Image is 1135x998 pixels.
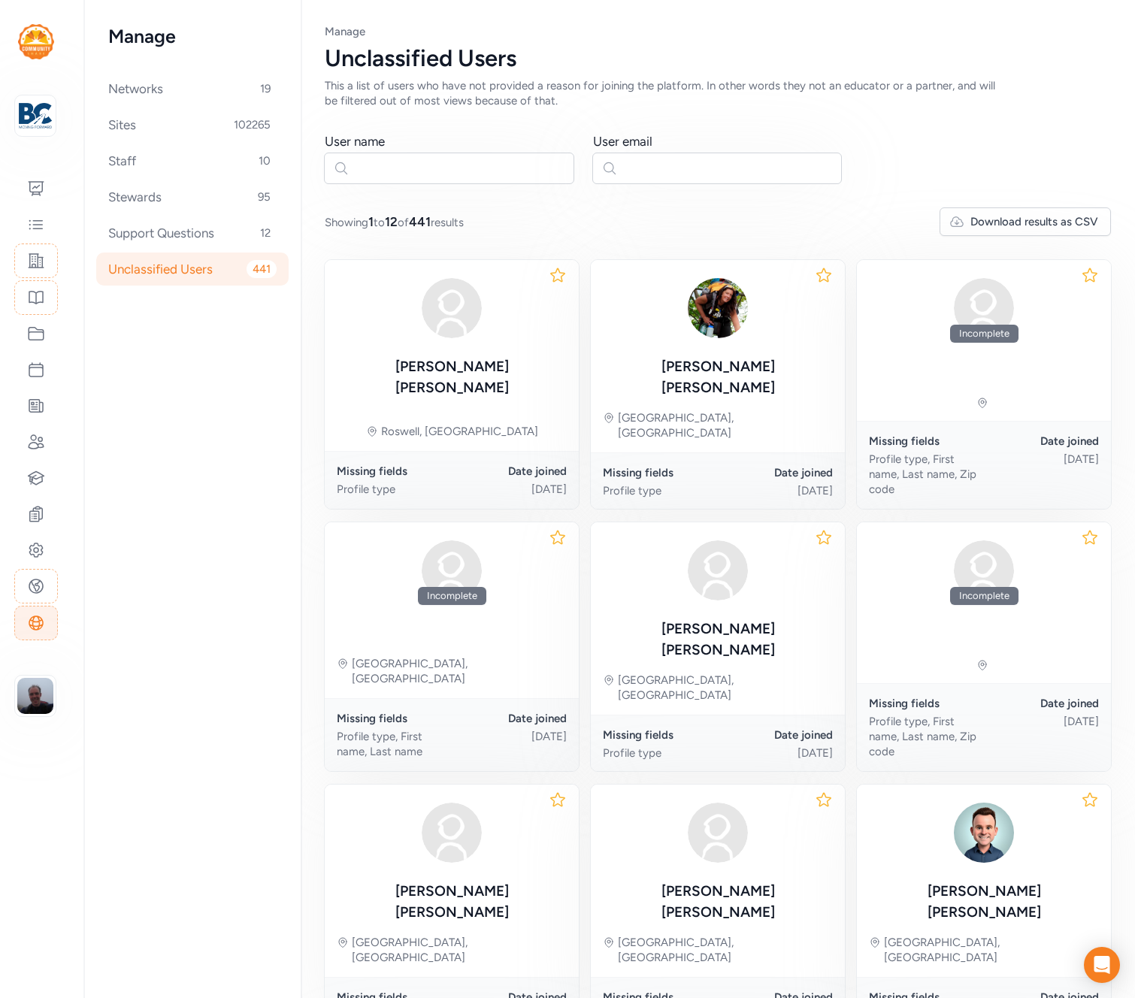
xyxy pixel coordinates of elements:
img: logo [18,24,54,59]
div: [PERSON_NAME] [PERSON_NAME] [603,881,833,923]
img: avatar38fbb18c.svg [948,534,1020,606]
div: Date joined [452,464,567,479]
span: Showing to of results [325,213,464,231]
div: Date joined [718,465,833,480]
div: [PERSON_NAME] [PERSON_NAME] [603,356,833,398]
div: Missing fields [603,465,718,480]
span: 12 [385,214,398,229]
div: [PERSON_NAME] [PERSON_NAME] [603,618,833,661]
span: 441 [409,214,431,229]
div: [PERSON_NAME] [PERSON_NAME] [337,356,567,398]
span: Download results as CSV [970,214,1098,229]
div: Stewards [96,180,289,213]
div: Incomplete [418,587,486,605]
span: This a list of users who have not provided a reason for joining the platform. In other words they... [325,79,995,107]
div: [DATE] [718,745,833,761]
a: Manage [325,25,365,38]
span: 95 [252,188,277,206]
div: Date joined [718,727,833,742]
div: Staff [96,144,289,177]
div: Profile type [603,483,718,498]
div: Unclassified Users [325,45,1111,72]
div: Networks [96,72,289,105]
div: Profile type, First name, Last name, Zip code [869,714,984,759]
div: [GEOGRAPHIC_DATA], [GEOGRAPHIC_DATA] [618,935,833,965]
img: ltGF9fASA6fUMIcTKZfj [682,272,754,344]
img: avatar38fbb18c.svg [682,797,754,869]
img: avatar38fbb18c.svg [416,534,488,606]
div: Unclassified Users [96,253,289,286]
div: Incomplete [950,587,1018,605]
div: [GEOGRAPHIC_DATA], [GEOGRAPHIC_DATA] [352,656,567,686]
div: Roswell, [GEOGRAPHIC_DATA] [381,424,538,439]
div: [DATE] [452,729,567,744]
div: [GEOGRAPHIC_DATA], [GEOGRAPHIC_DATA] [352,935,567,965]
img: oM49VFfTvKLq0OfHZIwm [948,797,1020,869]
div: [PERSON_NAME] [PERSON_NAME] [337,881,567,923]
div: Missing fields [603,727,718,742]
div: [DATE] [984,714,1099,729]
div: Date joined [984,696,1099,711]
div: Missing fields [869,434,984,449]
div: Date joined [452,711,567,726]
h2: Manage [108,24,277,48]
div: [DATE] [452,482,567,497]
img: avatar38fbb18c.svg [416,797,488,869]
div: Profile type [603,745,718,761]
span: 441 [247,260,277,278]
div: Incomplete [950,325,1018,343]
div: Missing fields [337,464,452,479]
div: [PERSON_NAME] [PERSON_NAME] [869,881,1099,923]
div: Profile type, First name, Last name, Zip code [869,452,984,497]
div: Support Questions [96,216,289,249]
div: User email [593,132,652,150]
img: logo [19,99,52,132]
img: avatar38fbb18c.svg [416,272,488,344]
div: [DATE] [984,452,1099,467]
button: Download results as CSV [940,207,1111,236]
img: avatar38fbb18c.svg [682,534,754,606]
div: Date joined [984,434,1099,449]
div: [GEOGRAPHIC_DATA], [GEOGRAPHIC_DATA] [618,673,833,703]
div: Profile type, First name, Last name [337,729,452,759]
div: [GEOGRAPHIC_DATA], [GEOGRAPHIC_DATA] [618,410,833,440]
div: Profile type [337,482,452,497]
div: Missing fields [869,696,984,711]
div: User name [325,132,385,150]
img: avatar38fbb18c.svg [948,272,1020,344]
div: Open Intercom Messenger [1084,947,1120,983]
div: Sites [96,108,289,141]
span: 19 [254,80,277,98]
div: Missing fields [337,711,452,726]
nav: Breadcrumb [325,24,1111,39]
span: 10 [253,152,277,170]
span: 102265 [228,116,277,134]
span: 12 [254,224,277,242]
span: 1 [368,214,374,229]
div: [DATE] [718,483,833,498]
div: [GEOGRAPHIC_DATA], [GEOGRAPHIC_DATA] [884,935,1099,965]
